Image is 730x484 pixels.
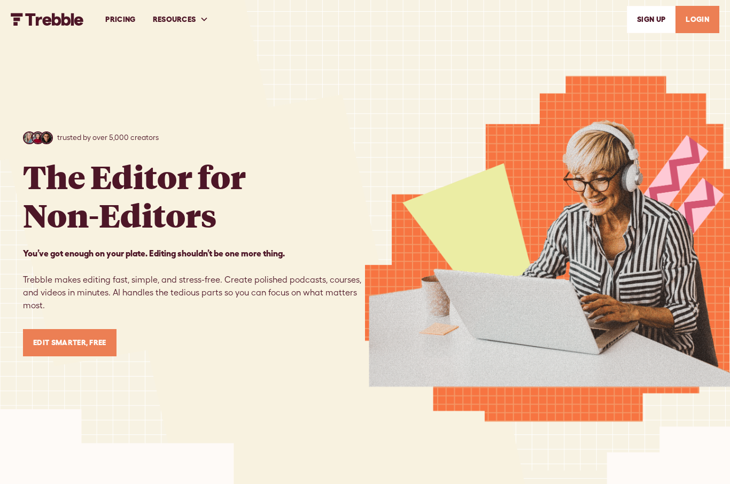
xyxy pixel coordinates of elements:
a: LOGIN [675,6,719,33]
p: Trebble makes editing fast, simple, and stress-free. Create polished podcasts, courses, and video... [23,247,365,312]
h1: The Editor for Non-Editors [23,157,246,234]
strong: You’ve got enough on your plate. Editing shouldn’t be one more thing. ‍ [23,248,285,258]
a: SIGn UP [627,6,675,33]
div: RESOURCES [153,14,196,25]
a: Edit Smarter, Free [23,329,117,356]
a: home [11,13,84,26]
img: Trebble FM Logo [11,13,84,26]
a: PRICING [97,1,144,38]
div: RESOURCES [144,1,218,38]
p: trusted by over 5,000 creators [57,132,159,143]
